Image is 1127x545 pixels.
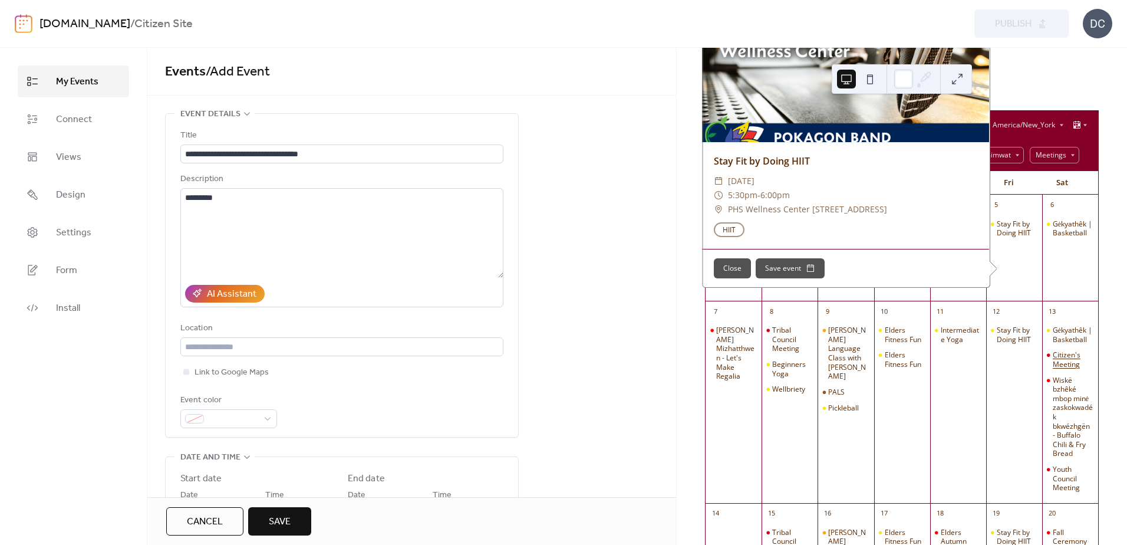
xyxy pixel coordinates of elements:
[1042,376,1098,458] div: Wiskë bzhêké mbop minė zaskokwadék bkwézhgën - Buffalo Chili & Fry Bread
[18,216,129,248] a: Settings
[818,326,874,381] div: Bodwéwadmimwen Potawatomi Language Class with Kevin Daugherty
[762,385,818,394] div: Wellbriety
[269,515,291,529] span: Save
[180,107,240,122] span: Event details
[1053,350,1093,369] div: Citizen's Meeting
[706,326,762,381] div: Kë Wzketomen Mizhatthwen - Let's Make Regalia
[1053,465,1093,493] div: Youth Council Meeting
[818,403,874,413] div: Pickleball
[248,507,311,536] button: Save
[756,258,825,278] button: Save event
[180,321,501,336] div: Location
[821,507,834,520] div: 16
[18,292,129,324] a: Install
[134,13,193,35] b: Citizen Site
[348,488,365,503] span: Date
[828,326,869,381] div: [PERSON_NAME] Language Class with [PERSON_NAME]
[56,150,81,165] span: Views
[18,254,129,286] a: Form
[18,103,129,135] a: Connect
[828,403,859,413] div: Pickleball
[709,305,722,318] div: 7
[993,122,1055,129] span: America/New_York
[18,65,129,97] a: My Events
[130,13,134,35] b: /
[757,188,760,202] span: -
[180,472,222,486] div: Start date
[433,488,452,503] span: Time
[39,13,130,35] a: [DOMAIN_NAME]
[15,14,32,33] img: logo
[986,326,1042,344] div: Stay Fit by Doing HIIT
[762,326,818,353] div: Tribal Council Meeting
[982,171,1036,195] div: Fri
[772,326,813,353] div: Tribal Council Meeting
[716,326,757,381] div: [PERSON_NAME] Mizhatthwen - Let's Make Regalia
[714,258,751,278] button: Close
[934,305,947,318] div: 11
[348,472,385,486] div: End date
[772,360,813,378] div: Beginners Yoga
[1046,305,1059,318] div: 13
[207,287,256,301] div: AI Assistant
[166,507,243,536] button: Cancel
[765,507,778,520] div: 15
[997,326,1037,344] div: Stay Fit by Doing HIIT
[206,59,270,85] span: / Add Event
[997,219,1037,238] div: Stay Fit by Doing HIIT
[760,188,790,202] span: 6:00pm
[986,219,1042,238] div: Stay Fit by Doing HIIT
[1053,326,1093,344] div: Gėkyathêk | Basketball
[180,172,501,186] div: Description
[878,305,891,318] div: 10
[56,226,91,240] span: Settings
[187,515,223,529] span: Cancel
[762,360,818,378] div: Beginners Yoga
[180,129,501,143] div: Title
[765,305,778,318] div: 8
[874,350,930,369] div: Elders Fitness Fun
[934,507,947,520] div: 18
[18,179,129,211] a: Design
[1053,219,1093,238] div: Gėkyathêk | Basketball
[728,174,754,188] span: [DATE]
[56,188,85,202] span: Design
[56,75,98,89] span: My Events
[1046,199,1059,212] div: 6
[821,305,834,318] div: 9
[885,326,925,344] div: Elders Fitness Fun
[185,285,265,303] button: AI Assistant
[1035,171,1089,195] div: Sat
[180,488,198,503] span: Date
[1042,326,1098,344] div: Gėkyathêk | Basketball
[930,326,986,344] div: Intermediate Yoga
[165,59,206,85] a: Events
[941,326,981,344] div: Intermediate Yoga
[828,388,845,397] div: PALS
[728,202,887,216] span: PHS Wellness Center [STREET_ADDRESS]
[195,366,269,380] span: Link to Google Maps
[885,350,925,369] div: Elders Fitness Fun
[56,264,77,278] span: Form
[714,202,723,216] div: ​
[714,188,723,202] div: ​
[1083,9,1112,38] div: DC
[265,488,284,503] span: Time
[878,507,891,520] div: 17
[702,154,989,168] div: Stay Fit by Doing HIIT
[1042,350,1098,369] div: Citizen's Meeting
[180,451,240,465] span: Date and time
[1042,219,1098,238] div: Gėkyathêk | Basketball
[990,507,1003,520] div: 19
[56,301,80,316] span: Install
[56,113,92,127] span: Connect
[990,305,1003,318] div: 12
[874,326,930,344] div: Elders Fitness Fun
[1046,507,1059,520] div: 20
[1053,376,1093,458] div: Wiskë bzhêké mbop minė zaskokwadék bkwézhgën - Buffalo Chili & Fry Bread
[714,174,723,188] div: ​
[772,385,805,394] div: Wellbriety
[818,388,874,397] div: PALS
[1042,465,1098,493] div: Youth Council Meeting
